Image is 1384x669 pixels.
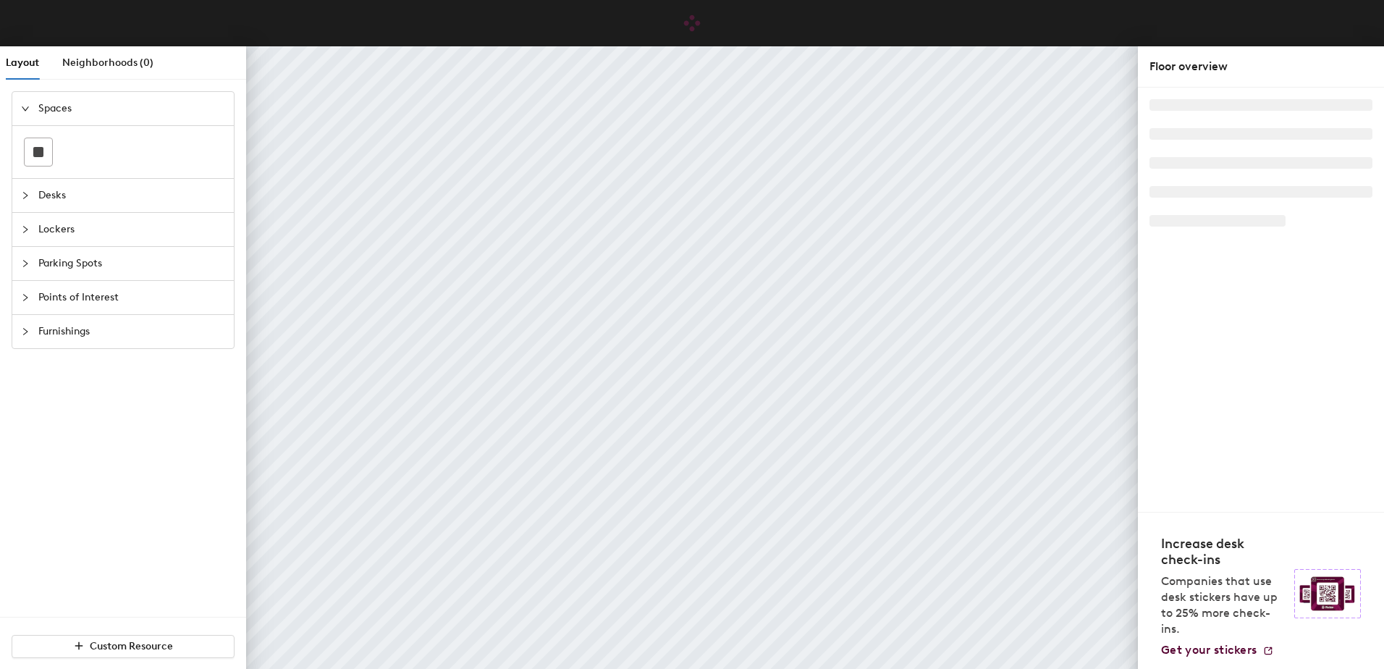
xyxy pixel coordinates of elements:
span: Get your stickers [1161,643,1257,657]
a: Get your stickers [1161,643,1274,657]
span: Spaces [38,92,225,125]
span: Layout [6,56,39,69]
span: Neighborhoods (0) [62,56,153,69]
button: Custom Resource [12,635,235,658]
h4: Increase desk check-ins [1161,536,1286,568]
span: collapsed [21,259,30,268]
span: Desks [38,179,225,212]
span: Parking Spots [38,247,225,280]
p: Companies that use desk stickers have up to 25% more check-ins. [1161,573,1286,637]
span: collapsed [21,293,30,302]
span: Custom Resource [90,640,173,652]
span: Lockers [38,213,225,246]
span: collapsed [21,327,30,336]
span: collapsed [21,191,30,200]
span: Points of Interest [38,281,225,314]
span: collapsed [21,225,30,234]
span: expanded [21,104,30,113]
div: Floor overview [1149,58,1372,75]
img: Sticker logo [1294,569,1361,618]
span: Furnishings [38,315,225,348]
